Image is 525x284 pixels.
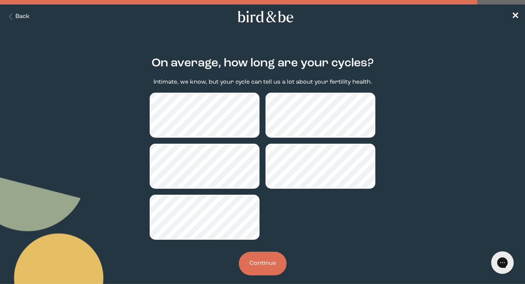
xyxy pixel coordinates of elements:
[6,12,30,21] button: Back Button
[153,78,372,87] p: Intimate, we know, but your cycle can tell us a lot about your fertility health.
[239,252,287,275] button: Continue
[511,10,519,23] a: ✕
[511,12,519,21] span: ✕
[487,249,517,276] iframe: Gorgias live chat messenger
[152,55,374,72] h2: On average, how long are your cycles?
